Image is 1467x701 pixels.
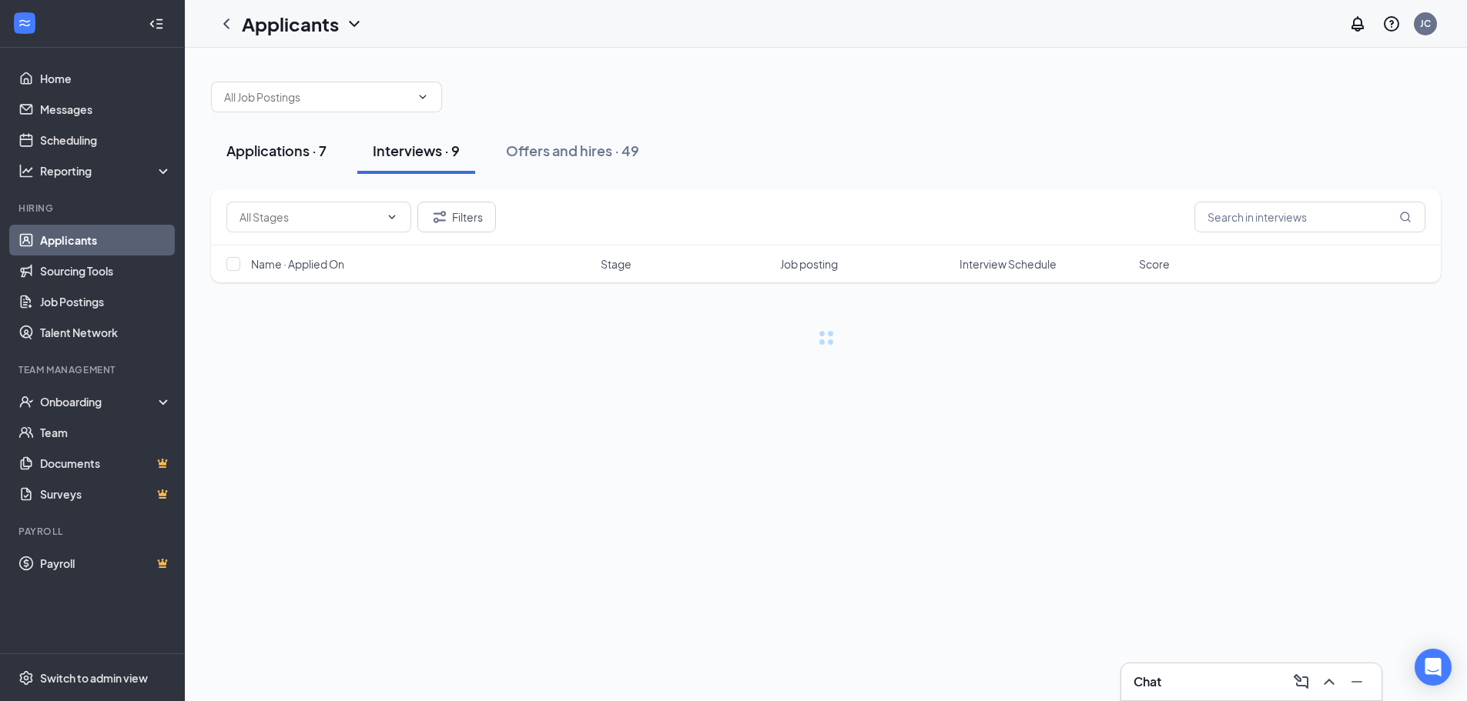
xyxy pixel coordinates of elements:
[18,363,169,376] div: Team Management
[239,209,380,225] input: All Stages
[386,211,398,223] svg: ChevronDown
[40,670,148,686] div: Switch to admin view
[780,256,838,272] span: Job posting
[17,15,32,31] svg: WorkstreamLogo
[960,256,1057,272] span: Interview Schedule
[1348,673,1366,691] svg: Minimize
[40,255,172,286] a: Sourcing Tools
[226,141,327,160] div: Applications · 7
[1292,673,1311,691] svg: ComposeMessage
[1289,669,1314,694] button: ComposeMessage
[417,91,429,103] svg: ChevronDown
[40,448,172,479] a: DocumentsCrown
[345,15,363,33] svg: ChevronDown
[18,202,169,215] div: Hiring
[1415,649,1452,686] div: Open Intercom Messenger
[430,208,449,226] svg: Filter
[40,225,172,255] a: Applicants
[1194,202,1425,232] input: Search in interviews
[1320,673,1338,691] svg: ChevronUp
[18,525,169,538] div: Payroll
[1317,669,1341,694] button: ChevronUp
[1348,15,1367,33] svg: Notifications
[18,163,34,179] svg: Analysis
[149,16,164,32] svg: Collapse
[18,394,34,409] svg: UserCheck
[1139,256,1170,272] span: Score
[251,256,344,272] span: Name · Applied On
[40,125,172,155] a: Scheduling
[40,286,172,317] a: Job Postings
[40,417,172,448] a: Team
[40,94,172,125] a: Messages
[1345,669,1369,694] button: Minimize
[242,11,339,37] h1: Applicants
[40,394,159,409] div: Onboarding
[1399,211,1412,223] svg: MagnifyingGlass
[224,88,410,105] input: All Job Postings
[40,317,172,348] a: Talent Network
[373,141,460,160] div: Interviews · 9
[601,256,631,272] span: Stage
[40,163,172,179] div: Reporting
[40,63,172,94] a: Home
[1382,15,1401,33] svg: QuestionInfo
[1420,17,1431,30] div: JC
[1134,673,1161,690] h3: Chat
[40,479,172,509] a: SurveysCrown
[217,15,236,33] svg: ChevronLeft
[506,141,639,160] div: Offers and hires · 49
[417,202,496,232] button: Filter Filters
[40,548,172,579] a: PayrollCrown
[18,670,34,686] svg: Settings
